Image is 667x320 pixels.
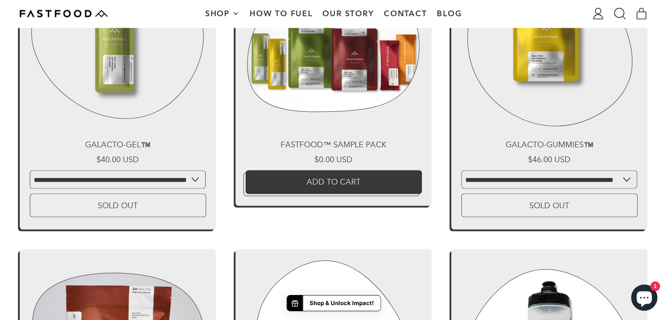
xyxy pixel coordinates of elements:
[461,193,638,217] button: Sold Out
[628,284,660,313] inbox-online-store-chat: Shopify online store chat
[529,200,569,210] span: Sold Out
[98,200,138,210] span: Sold Out
[205,10,232,18] span: Shop
[246,170,422,194] button: Add to Cart
[30,193,206,217] button: Sold Out
[20,10,107,18] img: Fastfood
